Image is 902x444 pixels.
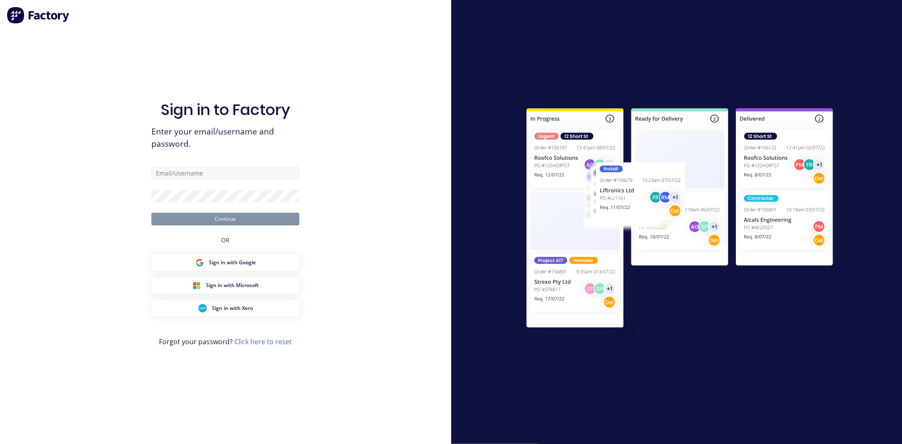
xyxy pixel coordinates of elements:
span: Enter your email/username and password. [151,126,299,150]
h1: Sign in to Factory [161,101,290,119]
img: Factory [7,7,70,24]
div: OR [221,225,230,255]
button: Google Sign inSign in with Google [151,255,299,271]
img: Xero Sign in [198,304,207,312]
span: Forgot your password? [159,337,292,347]
img: Google Sign in [195,258,204,267]
span: Sign in with Xero [212,304,253,312]
span: Sign in with Microsoft [206,282,259,289]
button: Continue [151,213,299,225]
button: Xero Sign inSign in with Xero [151,300,299,316]
img: Sign in [508,91,852,348]
img: Microsoft Sign in [192,281,201,290]
button: Microsoft Sign inSign in with Microsoft [151,277,299,293]
a: Click here to reset [234,337,292,346]
span: Sign in with Google [209,259,256,266]
input: Email/Username [151,167,299,180]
